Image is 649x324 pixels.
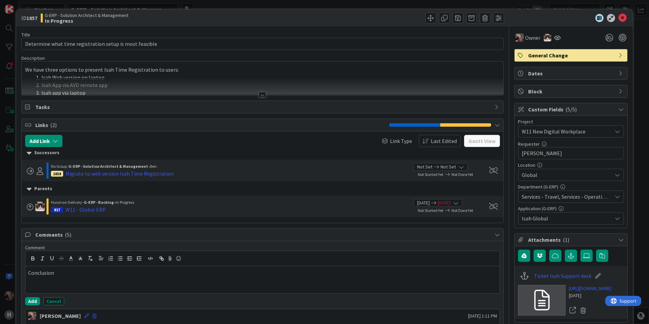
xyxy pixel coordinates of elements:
[28,312,36,320] img: BF
[25,245,45,251] span: Comment
[431,137,457,145] span: Last Edited
[28,269,497,277] p: Conclusion
[51,171,63,177] div: 1858
[21,38,504,50] input: type card name here...
[51,207,63,213] div: 817
[528,69,615,77] span: Dates
[35,103,491,111] span: Tasks
[66,205,106,214] div: W11 - Global ERP
[518,163,624,167] div: Location
[35,231,491,239] span: Comments
[438,199,450,206] span: [DATE]
[451,208,473,213] span: Not Done Yet
[150,164,157,169] span: Ben
[544,34,551,41] img: Kv
[417,199,430,206] span: [DATE]
[441,163,456,170] span: Not Set
[25,297,40,305] button: Add
[522,214,612,222] span: Isah Global
[464,135,500,147] button: Gantt View
[40,312,81,320] div: [PERSON_NAME]
[65,231,71,238] span: ( 5 )
[25,66,500,74] p: We have three options to present Isah Time Registration to users:
[419,135,461,147] button: Last Edited
[525,34,540,42] span: Owner
[518,119,624,124] div: Project
[50,122,57,128] span: ( 2 )
[518,206,624,211] div: Application (G-ERP)
[516,34,524,42] img: BF
[534,272,591,280] a: Ticket Isah Support desk
[66,169,174,178] div: Migrate to web version Isah Time Registration
[69,164,150,169] b: G-ERP - Solution Architect & Management ›
[418,208,443,213] span: Not Started Yet
[27,185,498,193] div: Parents
[51,200,84,205] span: Huisman Delivery ›
[528,236,615,244] span: Attachments
[45,13,128,18] span: G-ERP - Solution Architect & Management
[84,200,116,205] b: G-ERP - Backlog ›
[518,141,540,147] label: Requester
[35,202,45,211] img: Kv
[563,236,569,243] span: ( 1 )
[528,51,615,59] span: General Change
[21,55,45,61] span: Description
[518,184,624,189] div: Department (G-ERP)
[569,285,611,292] a: [URL][DOMAIN_NAME]
[43,297,64,305] button: Cancel
[522,171,612,179] span: Global
[45,18,128,23] b: In Progress
[569,306,576,315] a: Open
[528,105,615,113] span: Custom Fields
[27,149,498,157] div: Successors
[468,312,497,320] span: [DATE] 1:11 PM
[21,14,37,22] span: ID
[25,135,62,147] button: Add Link
[21,32,30,38] label: Title
[14,1,31,9] span: Support
[569,292,611,299] div: [DATE]
[33,74,500,82] li: Isah Web version on laptop
[451,172,473,177] span: Not Done Yet
[35,121,386,129] span: Links
[51,164,69,169] span: No Group ›
[522,127,609,136] span: W11 New Digital Workplace
[522,193,612,201] span: Services - Travel, Services - Operations, Services - Human Resources, Work Preparation, Planning,...
[528,87,615,95] span: Block
[418,172,443,177] span: Not Started Yet
[417,163,432,170] span: Not Set
[26,15,37,21] b: 1857
[390,137,412,145] span: Link Type
[116,200,134,205] span: In Progress
[565,106,577,113] span: ( 5/5 )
